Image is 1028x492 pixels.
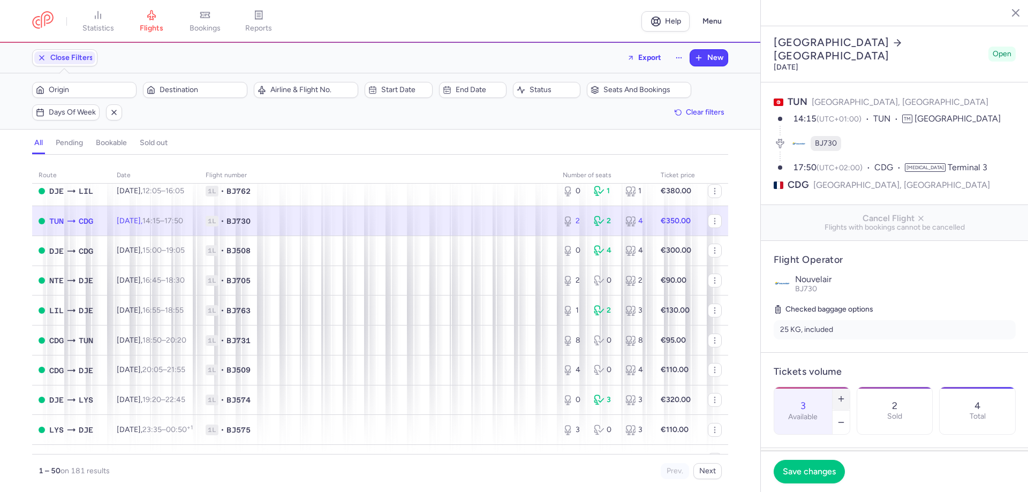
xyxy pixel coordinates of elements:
span: [DATE], [117,336,186,345]
span: TUN [788,96,807,108]
div: 0 [594,335,616,346]
span: Export [638,54,661,62]
span: – [142,365,185,374]
time: 23:35 [142,425,162,434]
a: reports [232,10,285,33]
span: Help [665,17,681,25]
time: 22:45 [165,395,185,404]
span: – [142,186,184,195]
span: End date [456,86,503,94]
label: Available [788,413,818,421]
strong: €300.00 [661,246,691,255]
span: – [142,395,185,404]
span: 1L [206,305,218,316]
span: statistics [82,24,114,33]
span: – [142,276,185,285]
span: DJE [49,394,64,406]
button: Prev. [661,463,689,479]
div: 4 [594,245,616,256]
button: End date [439,82,507,98]
span: (UTC+02:00) [817,163,863,172]
div: 0 [563,395,585,405]
div: 2 [625,275,648,286]
span: LIL [49,305,64,316]
time: 19:20 [142,395,161,404]
strong: €130.00 [661,306,690,315]
span: Destination [160,86,244,94]
span: 1L [206,216,218,226]
span: BJ509 [226,365,251,375]
span: CDG [79,215,93,227]
strong: 1 – 50 [39,466,61,475]
span: BJ575 [226,425,251,435]
h4: Flight Operator [774,254,1016,266]
span: NTE [49,275,64,286]
h4: sold out [140,138,168,148]
time: 17:50 [164,216,183,225]
div: 1 [625,186,648,196]
strong: €380.00 [661,186,691,195]
span: CDG [79,245,93,257]
button: Menu [696,11,728,32]
span: CDG [788,178,809,192]
strong: €95.00 [661,336,686,345]
button: Days of week [32,104,100,120]
div: 0 [594,275,616,286]
span: [GEOGRAPHIC_DATA] [914,113,1001,124]
button: Start date [365,82,432,98]
div: 4 [625,365,648,375]
span: • [221,335,224,346]
span: DJE [79,424,93,436]
span: Seats and bookings [603,86,687,94]
span: TUN [49,215,64,227]
span: 1L [206,245,218,256]
a: CitizenPlane red outlined logo [32,11,54,31]
span: Origin [49,86,133,94]
p: 4 [974,400,980,411]
span: CDG [49,335,64,346]
button: New [690,50,728,66]
span: – [142,306,184,315]
button: Airline & Flight No. [254,82,358,98]
div: 8 [563,335,585,346]
span: Days of week [49,108,96,117]
span: 1L [206,395,218,405]
div: 2 [594,305,616,316]
span: LIL [79,185,93,197]
div: 1 [563,305,585,316]
span: Close Filters [50,54,93,62]
span: DJE [49,185,64,197]
time: 19:05 [166,246,185,255]
span: 1L [206,186,218,196]
span: • [221,186,224,196]
strong: €110.00 [661,425,689,434]
div: 4 [625,216,648,226]
time: 18:55 [165,306,184,315]
time: 16:05 [165,186,184,195]
span: • [221,245,224,256]
div: 4 [563,365,585,375]
h4: pending [56,138,83,148]
span: BJ763 [226,305,251,316]
span: LYS [79,394,93,406]
span: [MEDICAL_DATA] [905,163,946,172]
span: 1L [206,335,218,346]
span: [DATE], [117,306,184,315]
button: Close Filters [33,50,97,66]
div: 3 [625,305,648,316]
time: 16:45 [142,276,161,285]
span: CDG [49,365,64,376]
th: route [32,168,110,184]
h4: bookable [96,138,127,148]
span: BJ730 [226,216,251,226]
span: – [142,246,185,255]
span: [DATE], [117,425,193,434]
span: DJE [79,275,93,286]
span: Status [530,86,577,94]
strong: €90.00 [661,276,686,285]
button: Seats and bookings [587,82,691,98]
a: bookings [178,10,232,33]
button: Origin [32,82,137,98]
span: BJ731 [226,335,251,346]
div: 0 [563,245,585,256]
